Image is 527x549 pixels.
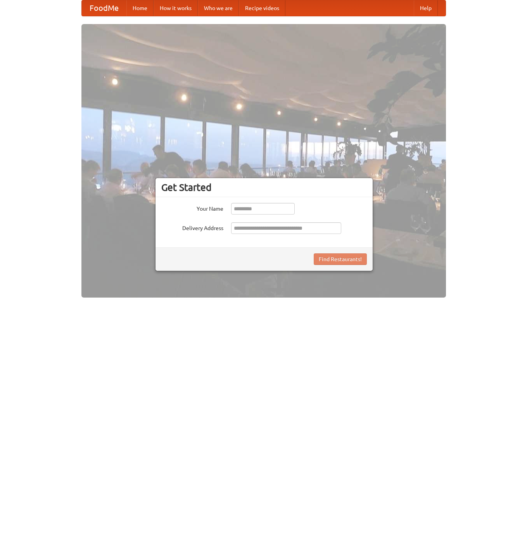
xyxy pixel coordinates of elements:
[239,0,285,16] a: Recipe videos
[314,253,367,265] button: Find Restaurants!
[161,182,367,193] h3: Get Started
[154,0,198,16] a: How it works
[161,222,223,232] label: Delivery Address
[198,0,239,16] a: Who we are
[161,203,223,213] label: Your Name
[414,0,438,16] a: Help
[126,0,154,16] a: Home
[82,0,126,16] a: FoodMe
